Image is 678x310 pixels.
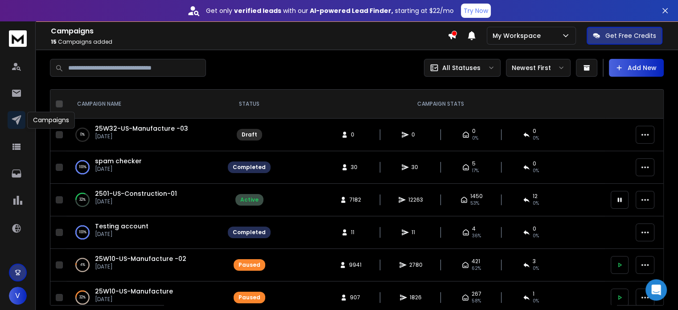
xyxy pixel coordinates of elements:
span: 907 [350,294,360,301]
p: 100 % [79,163,86,172]
span: 3 [533,258,536,265]
span: 58 % [472,298,481,305]
p: 32 % [79,293,86,302]
span: 0 % [533,200,539,207]
span: 0 [472,128,476,135]
span: 0 % [533,265,539,272]
p: [DATE] [95,198,177,205]
p: All Statuses [442,63,481,72]
span: 0 % [533,232,539,240]
div: Paused [238,294,260,301]
span: 5 [472,160,476,167]
td: 32%2501-US-Construction-01[DATE] [66,184,222,216]
span: 267 [472,290,481,298]
span: 36 % [472,232,481,240]
span: 12263 [408,196,423,203]
button: Newest First [506,59,571,77]
span: 15 [51,38,57,45]
span: 0 [533,225,536,232]
p: Campaigns added [51,38,448,45]
button: V [9,287,27,305]
span: 0% [472,135,478,142]
td: 0%25W32-US-Manufacture -03[DATE] [66,119,222,151]
p: Get only with our starting at $22/mo [206,6,454,15]
span: 12 [533,193,538,200]
td: 4%25W10-US-Manufacture -02[DATE] [66,249,222,281]
p: 32 % [79,195,86,204]
a: spam checker [95,157,142,165]
span: 62 % [472,265,481,272]
th: CAMPAIGN STATS [276,90,605,119]
p: 100 % [79,228,86,237]
span: 30 [411,164,420,171]
span: 421 [472,258,480,265]
strong: AI-powered Lead Finder, [310,6,393,15]
span: 0 [533,160,536,167]
a: 25W32-US-Manufacture -03 [95,124,188,133]
span: 2780 [409,261,423,269]
span: 11 [351,229,360,236]
div: Draft [242,131,257,138]
a: 2501-US-Construction-01 [95,189,177,198]
div: Completed [233,164,266,171]
div: Open Intercom Messenger [645,279,667,301]
p: [DATE] [95,263,186,270]
span: 30 [351,164,360,171]
p: [DATE] [95,133,188,140]
a: Testing account [95,222,148,231]
p: [DATE] [95,231,148,238]
th: CAMPAIGN NAME [66,90,222,119]
button: Add New [609,59,664,77]
strong: verified leads [234,6,281,15]
td: 100%Testing account[DATE] [66,216,222,249]
span: 0 [351,131,360,138]
span: 9941 [349,261,362,269]
span: 1 [533,290,534,298]
p: 4 % [80,260,85,269]
div: Paused [238,261,260,269]
span: 0% [533,135,539,142]
div: Campaigns [27,112,75,128]
span: 1826 [410,294,422,301]
p: 0 % [80,130,85,139]
span: 0 % [533,167,539,174]
div: Completed [233,229,266,236]
h1: Campaigns [51,26,448,37]
button: Get Free Credits [587,27,662,45]
a: 25W10-US-Manufacture -02 [95,254,186,263]
button: Try Now [461,4,491,18]
span: 0 [411,131,420,138]
img: logo [9,30,27,47]
p: My Workspace [493,31,544,40]
span: 17 % [472,167,479,174]
p: [DATE] [95,296,173,303]
span: 4 [472,225,476,232]
span: 0 [533,128,536,135]
p: Try Now [464,6,488,15]
span: 11 [411,229,420,236]
td: 100%spam checker[DATE] [66,151,222,184]
span: 7182 [349,196,361,203]
span: 53 % [470,200,479,207]
div: Active [240,196,259,203]
p: [DATE] [95,165,142,173]
th: STATUS [222,90,276,119]
a: 25W10-US-Manufacture [95,287,173,296]
span: 0 % [533,298,539,305]
span: 1450 [470,193,483,200]
p: Get Free Credits [605,31,656,40]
